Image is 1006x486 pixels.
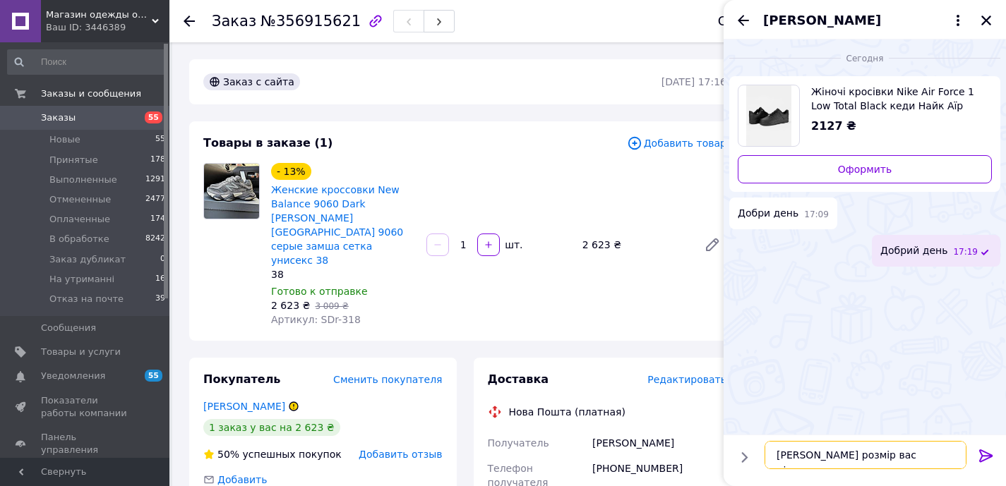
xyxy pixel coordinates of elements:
span: Артикул: SDr-318 [271,314,361,325]
span: 8242 [145,233,165,245]
span: 1291 [145,174,165,186]
span: Редактировать [647,374,726,385]
span: Принятые [49,154,98,166]
span: Магазин одежды обуви и топовых товаров [46,8,152,21]
span: Панель управления [41,431,131,456]
span: Заказы [41,111,76,124]
textarea: [PERSON_NAME] розмір вас цікавить [765,441,966,469]
span: 55 [155,133,165,146]
div: 2 623 ₴ [577,235,693,255]
span: Отказ на почте [49,293,124,305]
span: 2477 [145,193,165,206]
span: Уведомления [41,370,105,382]
span: 17:09 12.08.2025 [804,209,829,221]
a: Посмотреть товар [738,85,992,147]
div: Ваш ID: 3446389 [46,21,169,34]
div: Вернуться назад [184,14,195,28]
a: Редактировать [698,231,726,259]
span: 50% [217,449,239,460]
div: шт. [501,238,524,252]
div: Заказ с сайта [203,73,300,90]
span: Добавить товар [627,135,726,151]
span: Сообщения [41,322,96,334]
input: Поиск [7,49,167,75]
div: - 13% [271,163,311,180]
span: Добрий день [880,243,947,258]
span: Заказ дубликат [49,253,126,266]
div: успешных покупок [203,447,342,461]
span: Сегодня [841,53,890,65]
span: 3 009 ₴ [315,301,348,311]
span: 17:19 12.08.2025 [953,246,978,258]
span: Доставка [488,372,549,386]
span: Покупатель [203,372,280,386]
span: 55 [145,111,162,123]
span: Жіночі кросівки Nike Air Force 1 Low Total Black кеди Найк Аїр Форс чорні шкіра весна літо осінь [811,85,981,113]
div: [PERSON_NAME] [589,430,729,456]
span: 0 [160,253,165,266]
span: Добавить [217,474,267,485]
button: [PERSON_NAME] [763,11,966,30]
button: Показать кнопки [735,448,753,466]
time: [DATE] 17:16 [661,76,726,87]
span: 16 [155,273,165,286]
a: Женские кроссовки New Balance 9060 Dark [PERSON_NAME] [GEOGRAPHIC_DATA] 9060 серые замша сетка ун... [271,184,403,266]
span: 39 [155,293,165,305]
button: Назад [735,12,752,29]
span: На утриманні [49,273,114,286]
img: 6697633298_w640_h640_zhenskie-krossovki-nike.jpg [746,85,792,146]
span: 174 [150,213,165,226]
span: 2127 ₴ [811,119,856,133]
a: Оформить [738,155,992,183]
div: 12.08.2025 [729,51,1000,65]
span: Выполненные [49,174,117,186]
button: Закрыть [978,12,995,29]
span: Добри день [738,206,798,221]
span: Оплаченные [49,213,110,226]
span: Товары в заказе (1) [203,136,333,150]
img: Женские кроссовки New Balance 9060 Dark Gray Joe Freshgoods Нью Беланс 9060 серые замша сетка уни... [204,164,259,219]
span: В обработке [49,233,109,245]
span: Готово к отправке [271,286,368,297]
span: Показатели работы компании [41,394,131,420]
span: Товары и услуги [41,346,121,358]
a: [PERSON_NAME] [203,401,285,412]
span: 55 [145,370,162,382]
span: Новые [49,133,80,146]
span: Заказы и сообщения [41,87,141,100]
div: 38 [271,267,415,281]
span: Добавить отзыв [359,449,442,460]
span: [PERSON_NAME] [763,11,881,30]
span: Отмененные [49,193,111,206]
span: №356915621 [261,13,361,30]
span: Получатель [488,437,549,449]
span: 178 [150,154,165,166]
span: 2 623 ₴ [271,300,310,311]
div: 1 заказ у вас на 2 623 ₴ [203,419,340,436]
div: Нова Пошта (платная) [505,405,629,419]
span: Сменить покупателя [333,374,442,385]
div: Статус заказа [718,14,813,28]
span: Заказ [212,13,256,30]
